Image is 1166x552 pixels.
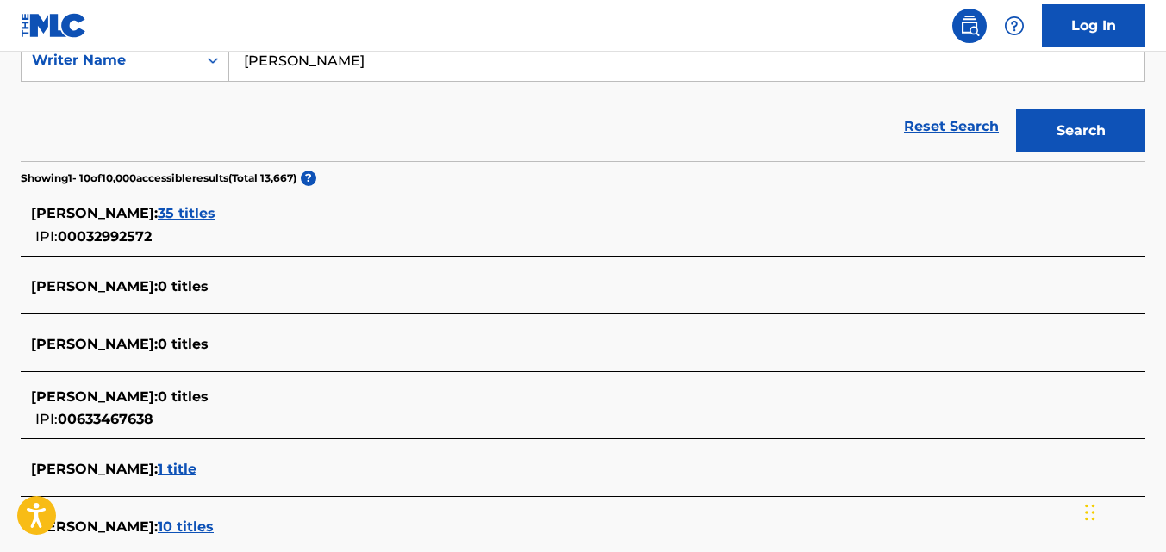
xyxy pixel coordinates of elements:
span: 35 titles [158,205,215,221]
iframe: Chat Widget [1080,469,1166,552]
a: Reset Search [895,108,1007,146]
span: [PERSON_NAME] : [31,278,158,295]
img: search [959,16,980,36]
span: 0 titles [158,336,209,352]
span: 0 titles [158,278,209,295]
div: Drag [1085,487,1095,538]
span: 00032992572 [58,228,152,245]
form: Search Form [21,39,1145,161]
div: Help [997,9,1032,43]
span: [PERSON_NAME] : [31,336,158,352]
span: [PERSON_NAME] : [31,205,158,221]
span: [PERSON_NAME] : [31,461,158,477]
a: Log In [1042,4,1145,47]
a: Public Search [952,9,987,43]
span: 0 titles [158,388,209,405]
span: 10 titles [158,518,214,535]
img: MLC Logo [21,13,87,38]
span: ? [301,171,316,186]
div: Writer Name [32,50,187,71]
span: 00633467638 [58,411,153,427]
button: Search [1016,109,1145,152]
p: Showing 1 - 10 of 10,000 accessible results (Total 13,667 ) [21,171,296,186]
span: IPI: [35,228,58,245]
span: [PERSON_NAME] : [31,388,158,405]
span: [PERSON_NAME] : [31,518,158,535]
img: help [1004,16,1025,36]
span: 1 title [158,461,196,477]
span: IPI: [35,411,58,427]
